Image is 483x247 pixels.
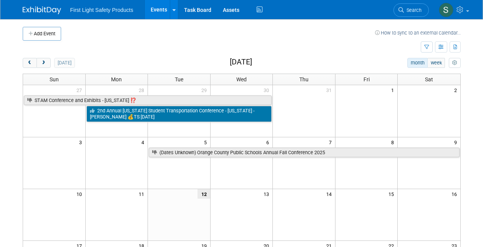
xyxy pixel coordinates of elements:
button: next [37,58,51,68]
i: Personalize Calendar [452,61,457,66]
button: myCustomButton [449,58,460,68]
span: Search [404,7,422,13]
span: 31 [325,85,335,95]
span: First Light Safety Products [70,7,133,13]
span: 9 [453,137,460,147]
a: STAM Conference and Exhibits - [US_STATE] ⁉️ [24,96,272,105]
span: 10 [76,189,85,199]
span: Sun [50,76,59,82]
span: 28 [138,85,148,95]
span: Mon [111,76,122,82]
span: 13 [263,189,272,199]
span: 6 [266,137,272,147]
span: 7 [328,137,335,147]
img: Steph Willemsen [439,3,453,17]
span: 16 [451,189,460,199]
span: 8 [390,137,397,147]
span: Thu [299,76,309,82]
a: 2nd Annual [US_STATE] Student Transportation Conference - [US_STATE] - [PERSON_NAME] 💰TS [DATE] [86,106,272,122]
h2: [DATE] [230,58,252,66]
a: How to sync to an external calendar... [375,30,461,36]
span: 2 [453,85,460,95]
span: Tue [175,76,183,82]
span: 4 [141,137,148,147]
span: Sat [425,76,433,82]
img: ExhibitDay [23,7,61,14]
button: [DATE] [54,58,75,68]
span: 11 [138,189,148,199]
button: prev [23,58,37,68]
span: 3 [78,137,85,147]
button: week [427,58,445,68]
span: 5 [203,137,210,147]
a: (Dates Unknown) Orange County Public Schools Annual Fall Conference 2025 [149,148,459,158]
span: 15 [388,189,397,199]
span: Wed [236,76,247,82]
button: Add Event [23,27,61,41]
a: Search [393,3,429,17]
span: 30 [263,85,272,95]
span: 27 [76,85,85,95]
button: month [407,58,428,68]
span: 14 [325,189,335,199]
span: 12 [198,189,210,199]
span: Fri [363,76,370,82]
span: 29 [201,85,210,95]
span: 1 [390,85,397,95]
